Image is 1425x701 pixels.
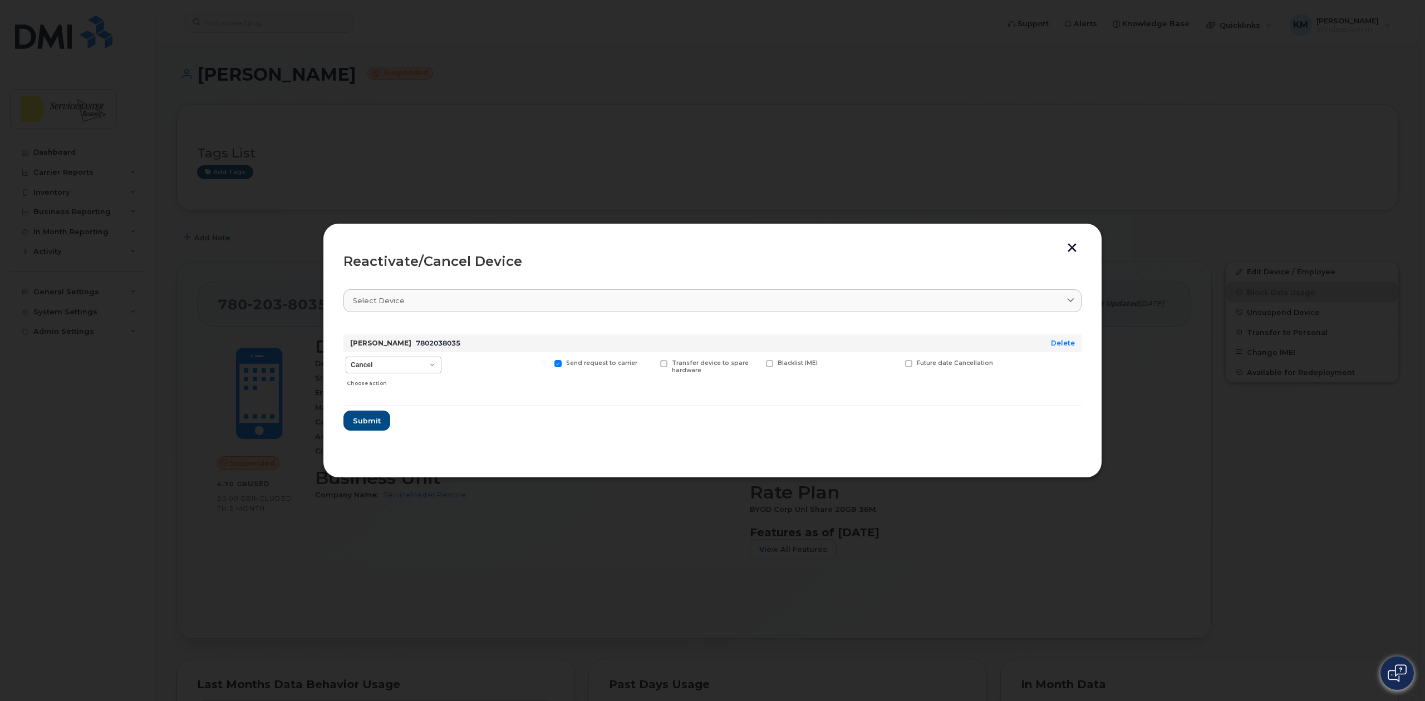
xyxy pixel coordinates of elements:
input: Future date Cancellation [892,360,897,366]
img: Open chat [1388,664,1407,682]
span: Select device [353,295,405,306]
span: Future date Cancellation [917,359,993,367]
div: Choose action [347,374,441,388]
a: Select device [343,289,1082,312]
input: Blacklist IMEI [753,360,758,366]
span: Transfer device to spare hardware [672,359,749,374]
button: Submit [343,411,390,431]
input: Send request to carrier [541,360,547,366]
span: 7802038035 [416,339,460,347]
div: Reactivate/Cancel Device [343,255,1082,268]
strong: [PERSON_NAME] [350,339,411,347]
input: Transfer device to spare hardware [647,360,652,366]
span: Send request to carrier [566,359,637,367]
span: Submit [353,416,381,426]
span: Blacklist IMEI [778,359,818,367]
a: Delete [1051,339,1075,347]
